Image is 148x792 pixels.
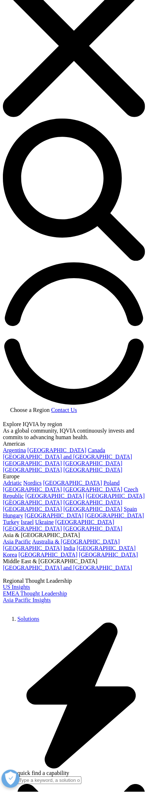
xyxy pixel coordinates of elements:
[3,447,26,454] a: Argentina
[43,480,102,486] a: [GEOGRAPHIC_DATA]
[3,480,22,486] a: Adriatic
[63,467,122,473] a: [GEOGRAPHIC_DATA]
[77,545,136,552] a: [GEOGRAPHIC_DATA]
[32,539,120,545] a: Australia & [GEOGRAPHIC_DATA]
[51,407,77,413] a: Contact Us
[79,552,138,558] a: [GEOGRAPHIC_DATA]
[103,480,119,486] a: Poland
[3,565,132,571] a: [GEOGRAPHIC_DATA] and [GEOGRAPHIC_DATA]
[63,500,122,506] a: [GEOGRAPHIC_DATA]
[3,256,145,406] a: Search
[35,519,54,525] a: Ukraine
[1,770,20,788] button: Open Preferences
[17,777,81,785] input: Search
[25,513,84,519] a: [GEOGRAPHIC_DATA]
[3,539,31,545] a: Asia Pacific
[3,467,62,473] a: [GEOGRAPHIC_DATA]
[3,598,51,604] a: Asia Pacific Insights
[3,526,62,532] a: [GEOGRAPHIC_DATA]
[3,545,62,552] a: [GEOGRAPHIC_DATA]
[17,771,69,777] span: quick find a capability
[3,119,145,261] svg: Search
[17,616,39,623] a: Solutions
[3,519,20,525] a: Turkey
[63,461,122,467] a: [GEOGRAPHIC_DATA]
[63,487,122,493] a: [GEOGRAPHIC_DATA]
[85,513,144,519] a: [GEOGRAPHIC_DATA]
[3,506,62,512] a: [GEOGRAPHIC_DATA]
[3,441,145,447] div: Americas
[3,513,23,519] a: Hungary
[63,545,75,552] a: India
[55,519,114,525] a: [GEOGRAPHIC_DATA]
[3,585,30,591] a: US Insights
[3,552,17,558] a: Korea
[3,558,145,565] div: Middle East & [GEOGRAPHIC_DATA]
[3,578,145,585] div: Regional Thought Leadership
[3,500,62,506] a: [GEOGRAPHIC_DATA]
[18,552,77,558] a: [GEOGRAPHIC_DATA]
[86,493,145,499] a: [GEOGRAPHIC_DATA]
[63,526,122,532] a: [GEOGRAPHIC_DATA]
[3,487,62,493] a: [GEOGRAPHIC_DATA]
[28,447,86,454] a: [GEOGRAPHIC_DATA]
[3,428,145,441] div: As a global community, IQVIA continuously invests and commits to advancing human health.
[3,263,145,405] svg: Loading
[23,480,42,486] a: Nordics
[88,447,105,454] a: Canada
[63,506,122,512] a: [GEOGRAPHIC_DATA]
[21,519,34,525] a: Israel
[124,506,137,512] a: Spain
[3,474,145,480] div: Europe
[3,454,132,460] a: [GEOGRAPHIC_DATA] and [GEOGRAPHIC_DATA]
[3,591,67,597] a: EMEA Thought Leadership
[3,421,145,428] div: Explore IQVIA by region
[3,487,138,499] a: Czech Republic
[3,461,62,467] a: [GEOGRAPHIC_DATA]
[3,532,145,539] div: Asia & [GEOGRAPHIC_DATA]
[25,493,84,499] a: [GEOGRAPHIC_DATA]
[10,407,50,413] span: Choose a Region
